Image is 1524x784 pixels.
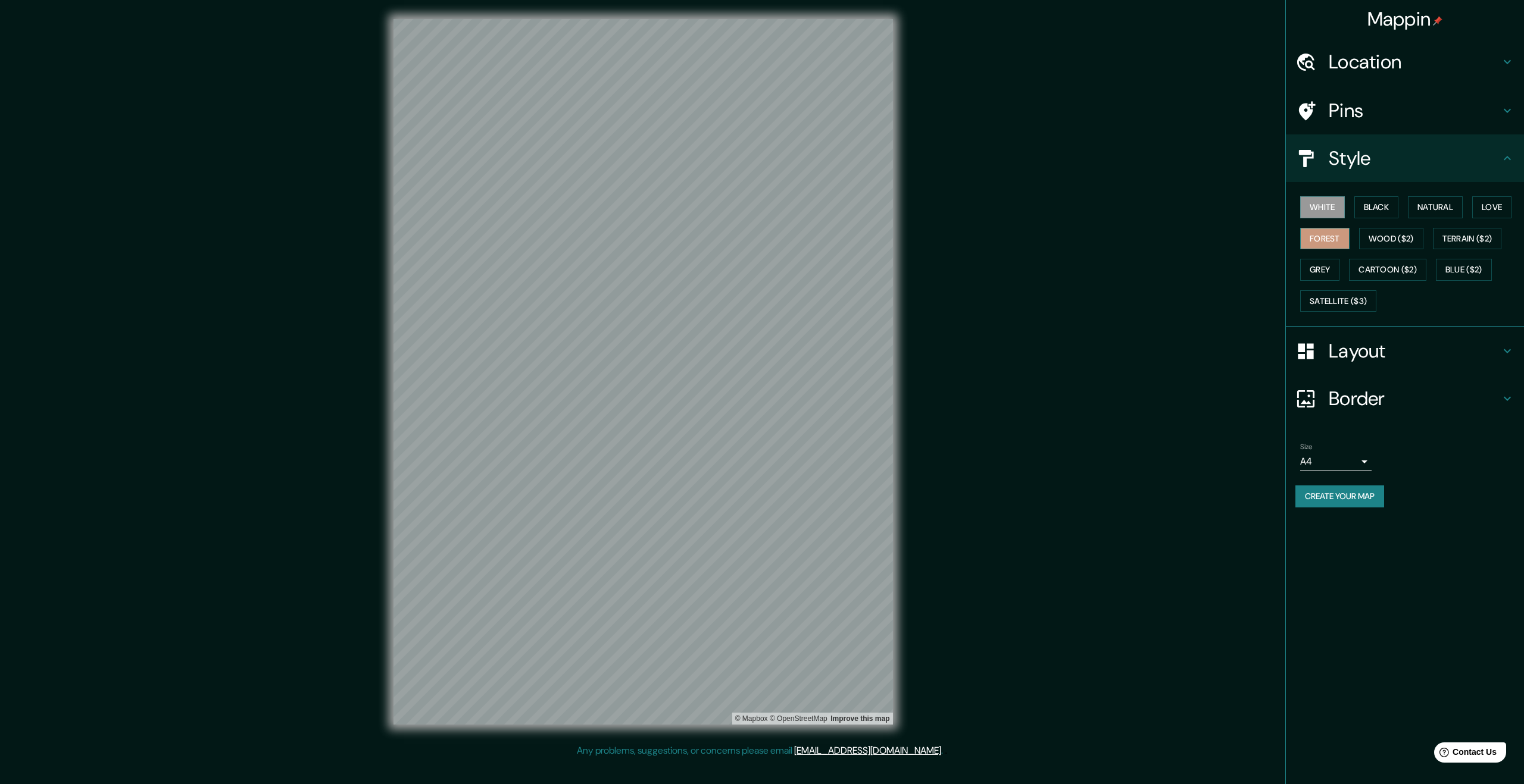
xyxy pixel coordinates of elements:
button: Terrain ($2) [1433,228,1502,250]
button: Grey [1300,259,1339,281]
h4: Mappin [1367,7,1443,31]
button: Create your map [1295,485,1384,507]
div: Style [1286,134,1524,182]
button: Love [1472,196,1511,218]
div: Pins [1286,87,1524,134]
a: Map feedback [830,714,889,723]
div: Border [1286,375,1524,422]
h4: Layout [1329,339,1500,363]
a: [EMAIL_ADDRESS][DOMAIN_NAME] [794,744,941,757]
img: pin-icon.png [1433,16,1442,26]
div: . [943,744,945,758]
div: . [945,744,947,758]
div: Location [1286,38,1524,86]
h4: Pins [1329,99,1500,123]
button: Cartoon ($2) [1349,259,1426,281]
button: Natural [1408,196,1463,218]
button: Blue ($2) [1436,259,1492,281]
a: OpenStreetMap [770,714,827,723]
button: White [1300,196,1345,218]
h4: Border [1329,387,1500,410]
h4: Location [1329,50,1500,74]
iframe: Help widget launcher [1418,738,1511,771]
button: Black [1354,196,1399,218]
label: Size [1300,442,1313,452]
p: Any problems, suggestions, or concerns please email . [577,744,943,758]
a: Mapbox [735,714,768,723]
button: Wood ($2) [1359,228,1423,250]
div: Layout [1286,327,1524,375]
canvas: Map [394,19,893,725]
h4: Style [1329,146,1500,170]
button: Forest [1300,228,1350,250]
button: Satellite ($3) [1300,290,1376,312]
div: A4 [1300,452,1372,471]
